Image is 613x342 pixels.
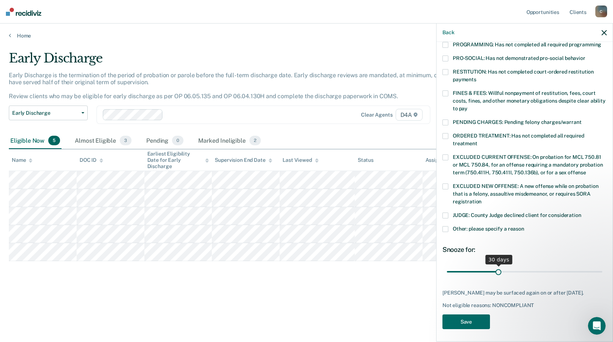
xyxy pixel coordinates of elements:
[453,212,581,218] span: JUDGE: County Judge declined client for consideration
[442,29,454,36] button: Back
[442,314,490,329] button: Save
[9,72,466,100] p: Early Discharge is the termination of the period of probation or parole before the full-term disc...
[73,133,133,149] div: Almost Eligible
[197,133,262,149] div: Marked Ineligible
[442,290,607,296] div: [PERSON_NAME] may be surfaced again on or after [DATE].
[215,157,272,163] div: Supervision End Date
[453,133,584,146] span: ORDERED TREATMENT: Has not completed all required treatment
[442,302,607,309] div: Not eligible reasons: NONCOMPLIANT
[249,136,261,145] span: 2
[425,157,460,163] div: Assigned to
[453,90,606,111] span: FINES & FEES: Willful nonpayment of restitution, fees, court costs, fines, and other monetary obl...
[120,136,132,145] span: 3
[145,133,185,149] div: Pending
[12,110,78,116] span: Early Discharge
[453,119,581,125] span: PENDING CHARGES: Pending felony charges/warrant
[80,157,103,163] div: DOC ID
[9,51,469,72] div: Early Discharge
[453,69,594,82] span: RESTITUTION: Has not completed court-ordered restitution payments
[453,154,603,175] span: EXCLUDED CURRENT OFFENSE: On probation for MCL 750.81 or MCL 750.84, for an offense requiring a m...
[361,112,392,118] div: Clear agents
[442,246,607,254] div: Snooze for:
[147,151,209,169] div: Earliest Eligibility Date for Early Discharge
[595,6,607,17] div: C
[453,42,601,47] span: PROGRAMMING: Has not completed all required programming
[453,55,585,61] span: PRO-SOCIAL: Has not demonstrated pro-social behavior
[283,157,318,163] div: Last Viewed
[396,109,423,121] span: D4A
[6,8,41,16] img: Recidiviz
[453,183,598,204] span: EXCLUDED NEW OFFENSE: A new offense while on probation that is a felony, assaultive misdemeanor, ...
[588,317,606,335] iframe: Intercom live chat
[358,157,374,163] div: Status
[453,226,524,232] span: Other: please specify a reason
[9,133,62,149] div: Eligible Now
[48,136,60,145] span: 5
[172,136,183,145] span: 0
[486,255,512,264] div: 30 days
[9,32,604,39] a: Home
[12,157,32,163] div: Name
